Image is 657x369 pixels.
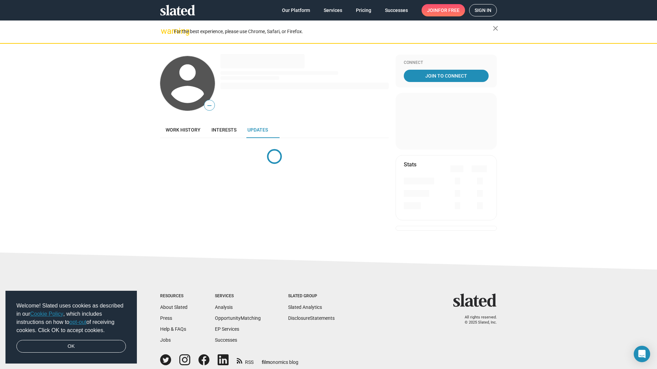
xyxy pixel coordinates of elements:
[215,293,261,299] div: Services
[160,304,188,310] a: About Slated
[5,291,137,364] div: cookieconsent
[288,293,335,299] div: Slated Group
[288,304,322,310] a: Slated Analytics
[242,122,273,138] a: Updates
[288,315,335,321] a: DisclosureStatements
[379,4,413,16] a: Successes
[166,127,201,133] span: Work history
[356,4,371,16] span: Pricing
[262,354,298,366] a: filmonomics blog
[16,302,126,334] span: Welcome! Slated uses cookies as described in our , which includes instructions on how to of recei...
[16,340,126,353] a: dismiss cookie message
[215,315,261,321] a: OpportunityMatching
[350,4,377,16] a: Pricing
[174,27,493,36] div: For the best experience, please use Chrome, Safari, or Firefox.
[160,337,171,343] a: Jobs
[160,122,206,138] a: Work history
[276,4,315,16] a: Our Platform
[30,311,63,317] a: Cookie Policy
[160,315,172,321] a: Press
[422,4,465,16] a: Joinfor free
[206,122,242,138] a: Interests
[438,4,460,16] span: for free
[634,346,650,362] div: Open Intercom Messenger
[475,4,491,16] span: Sign in
[237,355,254,366] a: RSS
[161,27,169,35] mat-icon: warning
[247,127,268,133] span: Updates
[404,161,416,168] mat-card-title: Stats
[215,326,239,332] a: EP Services
[69,319,87,325] a: opt-out
[491,24,500,32] mat-icon: close
[405,70,487,82] span: Join To Connect
[404,70,489,82] a: Join To Connect
[160,326,186,332] a: Help & FAQs
[318,4,348,16] a: Services
[458,315,497,325] p: All rights reserved. © 2025 Slated, Inc.
[404,60,489,66] div: Connect
[215,304,233,310] a: Analysis
[215,337,237,343] a: Successes
[282,4,310,16] span: Our Platform
[160,293,188,299] div: Resources
[204,101,215,110] span: —
[427,4,460,16] span: Join
[324,4,342,16] span: Services
[211,127,236,133] span: Interests
[385,4,408,16] span: Successes
[262,359,270,365] span: film
[469,4,497,16] a: Sign in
